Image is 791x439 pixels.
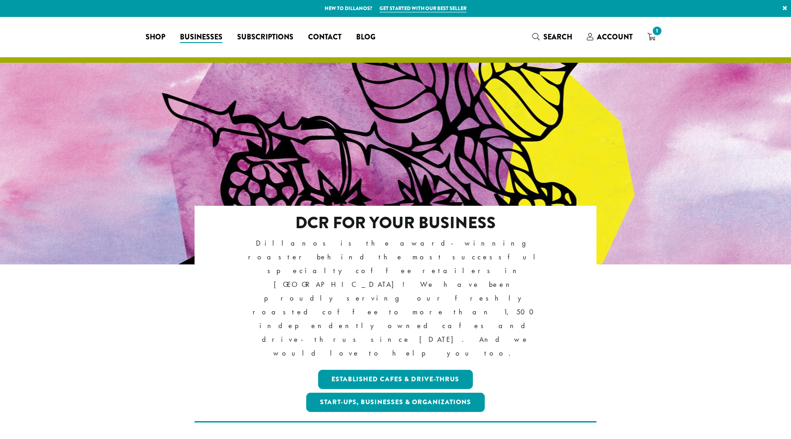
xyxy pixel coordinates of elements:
[234,236,557,361] p: Dillanos is the award-winning roaster behind the most successful specialty coffee retailers in [G...
[234,213,557,233] h2: DCR FOR YOUR BUSINESS
[180,32,222,43] span: Businesses
[138,30,173,44] a: Shop
[543,32,572,42] span: Search
[597,32,633,42] span: Account
[651,25,663,37] span: 1
[237,32,293,43] span: Subscriptions
[318,370,473,389] a: Established Cafes & Drive-Thrus
[525,29,580,44] a: Search
[356,32,375,43] span: Blog
[306,393,485,412] a: Start-ups, Businesses & Organizations
[146,32,165,43] span: Shop
[308,32,341,43] span: Contact
[379,5,466,12] a: Get started with our best seller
